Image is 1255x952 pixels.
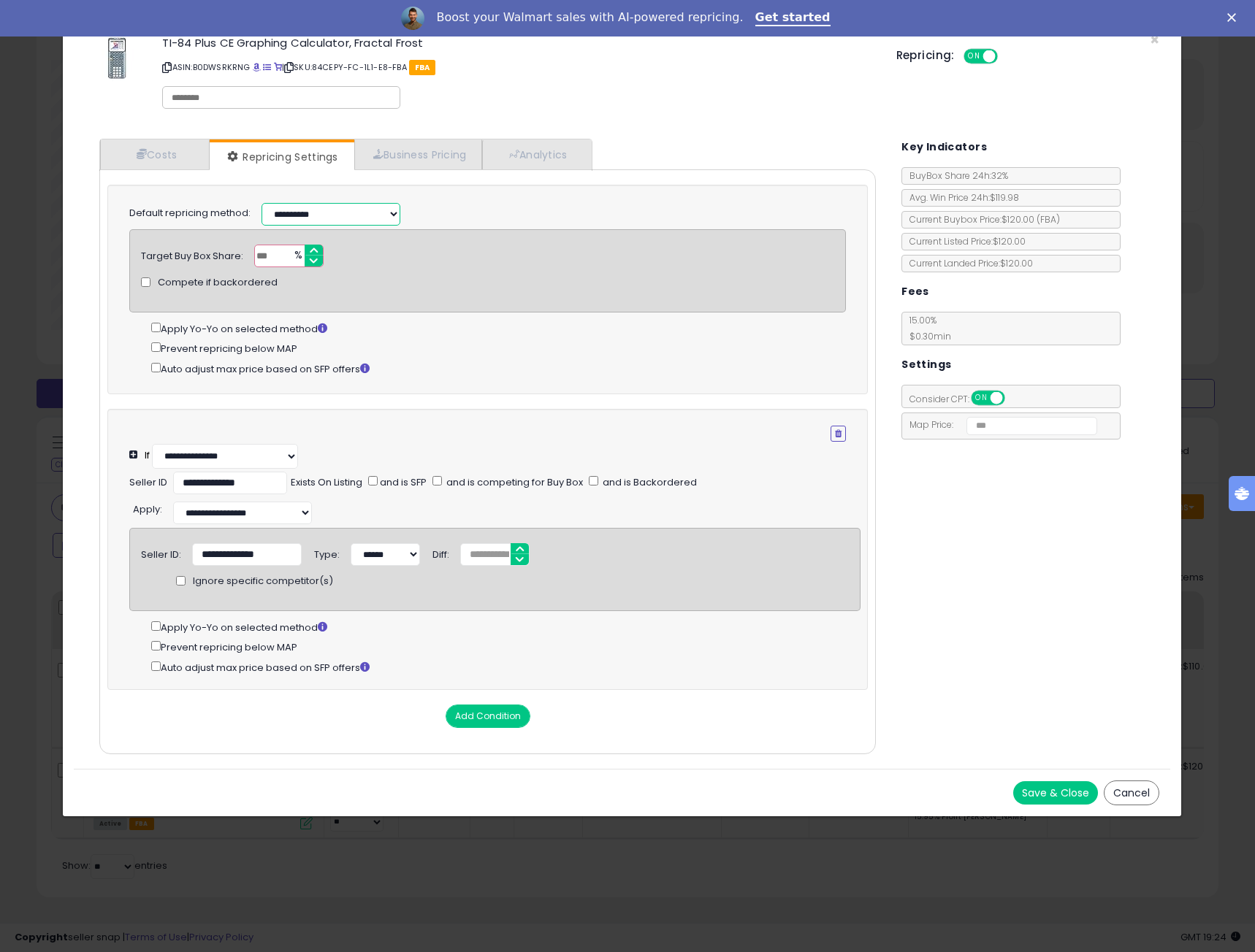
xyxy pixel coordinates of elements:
div: Target Buy Box Share: [141,245,243,264]
p: ASIN: B0DWSRKRNG | SKU: 84CEPY-FC-1L1-E8-FBA [162,55,874,79]
img: 41vh7FAzXVL._SL60_.jpg [102,37,134,81]
span: Apply [133,502,160,516]
h5: Fees [901,283,929,301]
button: Save & Close [1013,781,1098,805]
div: Diff: [432,543,449,562]
span: % [286,245,309,267]
span: 15.00 % [902,314,951,342]
div: Boost your Walmart sales with AI-powered repricing. [436,10,743,25]
i: Remove Condition [835,429,842,438]
div: Seller ID [129,476,167,490]
span: and is SFP [378,475,427,489]
a: Repricing Settings [210,142,353,172]
div: Exists On Listing [291,476,362,490]
div: Type: [314,543,340,562]
span: ON [965,50,983,63]
span: Avg. Win Price 24h: $119.98 [902,191,1019,204]
h5: Key Indicators [901,138,987,156]
div: : [133,498,162,517]
div: Auto adjust max price based on SFP offers [151,659,861,675]
div: Apply Yo-Yo on selected method [151,320,846,337]
span: Consider CPT: [902,393,1024,405]
div: Apply Yo-Yo on selected method [151,618,861,635]
div: Seller ID: [141,543,181,562]
span: ( FBA ) [1037,213,1060,226]
div: Close [1227,13,1242,22]
a: All offer listings [263,61,271,73]
a: Analytics [482,139,590,169]
span: Current Buybox Price: [902,213,1060,226]
a: BuyBox page [253,61,261,73]
div: Auto adjust max price based on SFP offers [151,360,846,377]
span: BuyBox Share 24h: 32% [902,169,1008,182]
div: Prevent repricing below MAP [151,339,846,356]
span: $120.00 [1002,213,1060,226]
span: × [1150,29,1159,50]
span: Compete if backordered [158,276,278,290]
span: ON [972,392,991,404]
div: Prevent repricing below MAP [151,638,861,655]
span: Map Price: [902,418,1097,431]
span: and is Backordered [600,475,697,489]
img: Profile image for Adrian [401,7,424,30]
span: Current Landed Price: $120.00 [902,257,1033,269]
span: Ignore specific competitor(s) [193,575,333,588]
a: Get started [755,10,831,26]
a: Business Pricing [354,139,482,169]
button: Add Condition [446,705,530,728]
h5: Repricing: [896,50,955,61]
span: FBA [409,60,436,75]
span: OFF [1003,392,1026,404]
a: Your listing only [274,61,282,73]
span: Current Listed Price: $120.00 [902,235,1026,247]
h5: Settings [901,356,951,374]
span: and is competing for Buy Box [444,475,583,489]
span: $0.30 min [902,330,951,342]
h3: TI-84 Plus CE Graphing Calculator, Fractal Frost [162,37,874,48]
label: Default repricing method: [129,207,251,220]
button: Cancel [1104,780,1159,805]
span: OFF [995,50,1018,63]
a: Costs [100,139,210,169]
